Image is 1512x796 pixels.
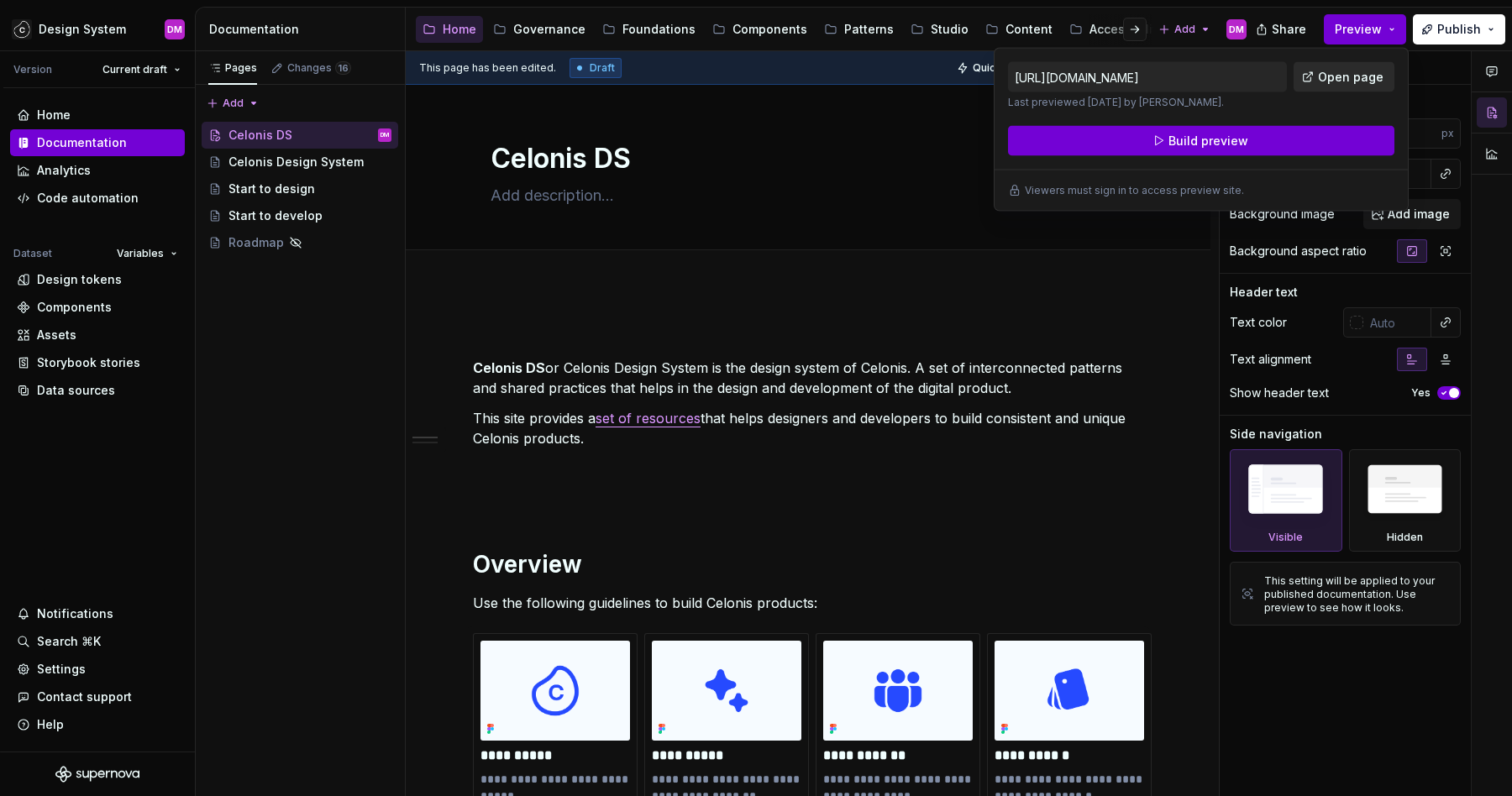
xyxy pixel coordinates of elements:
div: Text alignment [1230,351,1311,368]
a: Celonis Design System [202,149,398,175]
p: or Celonis Design System is the design system of Celonis. A set of interconnected patterns and sh... [473,358,1143,398]
div: Draft [570,58,622,78]
div: Settings [37,661,86,678]
div: Version [13,63,52,76]
div: Background image [1230,206,1335,223]
p: Use the following guidelines to build Celonis products: [473,593,1143,613]
span: Share [1272,21,1306,38]
span: Build preview [1168,133,1248,149]
div: Documentation [209,21,398,38]
button: Notifications [10,600,185,627]
div: Dataset [13,247,52,260]
div: Page tree [202,122,398,256]
a: Content [979,16,1059,43]
div: Page tree [416,13,1150,46]
a: Foundations [596,16,702,43]
a: set of resources [596,410,701,427]
div: Analytics [37,162,91,179]
div: This setting will be applied to your published documentation. Use preview to see how it looks. [1264,574,1450,615]
span: 16 [335,61,351,75]
div: Celonis Design System [228,154,364,170]
button: Quick preview [952,56,1053,80]
span: This page has been edited. [419,61,556,75]
div: Governance [513,21,585,38]
img: 1c297254-d299-4ffd-9c74-813d4339f1f2.png [652,641,801,741]
div: Changes [287,61,351,75]
textarea: Celonis DS [487,139,1122,179]
div: Help [37,716,64,733]
span: Add image [1388,206,1450,223]
div: Assets [37,327,76,343]
a: Assets [10,322,185,348]
div: Design System [39,21,126,38]
div: Home [443,21,476,38]
button: Contact support [10,683,185,710]
div: DM [381,127,389,144]
p: This site provides a that helps designers and developers to build consistent and unique Celonis p... [473,408,1143,448]
div: Visible [1268,531,1303,544]
div: Side navigation [1230,426,1322,443]
img: 75260045-cab6-4cba-9d61-bd83c1bb9ee5.png [823,641,973,741]
svg: Supernova Logo [55,766,139,783]
span: Quick preview [973,61,1045,75]
div: Foundations [622,21,696,38]
div: Studio [931,21,969,38]
button: Publish [1413,14,1505,45]
img: 58da65c2-8f65-48dd-b6f3-e60b7c3ca7e1.png [480,641,630,741]
a: Accessibility [1063,16,1170,43]
span: Current draft [102,63,167,76]
a: Code automation [10,185,185,212]
a: Settings [10,656,185,683]
label: Yes [1411,386,1431,400]
span: Publish [1437,21,1481,38]
div: Content [1005,21,1053,38]
p: Last previewed [DATE] by [PERSON_NAME]. [1008,96,1287,109]
a: Design tokens [10,266,185,293]
a: Components [10,294,185,321]
button: Add [202,92,265,115]
button: Add [1153,18,1216,41]
div: Hidden [1387,531,1423,544]
p: Viewers must sign in to access preview site. [1025,184,1244,197]
div: Start to develop [228,207,323,224]
a: Studio [904,16,975,43]
a: Analytics [10,157,185,184]
a: Patterns [817,16,900,43]
a: Start to design [202,175,398,202]
div: Hidden [1349,449,1462,552]
a: Documentation [10,129,185,156]
strong: Celonis DS [473,359,545,376]
div: DM [1229,23,1244,36]
span: Add [1174,23,1195,36]
p: px [1441,127,1454,140]
a: Celonis DSDM [202,122,398,149]
input: Auto [1363,307,1431,338]
div: Pages [208,61,257,75]
div: Header text [1230,284,1298,301]
a: Governance [486,16,592,43]
button: Current draft [95,58,188,81]
a: Roadmap [202,229,398,256]
span: Preview [1335,21,1382,38]
a: Start to develop [202,202,398,229]
img: 41b44206-ff84-4610-9776-efbf1f63ae57.png [995,641,1144,741]
div: Celonis DS [228,127,292,144]
div: Visible [1230,449,1342,552]
div: Home [37,107,71,123]
div: Patterns [844,21,894,38]
div: DM [167,23,182,36]
span: Open page [1318,69,1383,86]
div: Design tokens [37,271,122,288]
input: Auto [1377,118,1441,149]
span: Add [223,97,244,110]
button: Build preview [1008,126,1394,156]
div: Text color [1230,314,1287,331]
a: Components [706,16,814,43]
div: Show header text [1230,385,1329,401]
div: Documentation [37,134,127,151]
div: Notifications [37,605,113,622]
a: Storybook stories [10,349,185,376]
a: Open page [1294,62,1394,92]
div: Background aspect ratio [1230,243,1367,259]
